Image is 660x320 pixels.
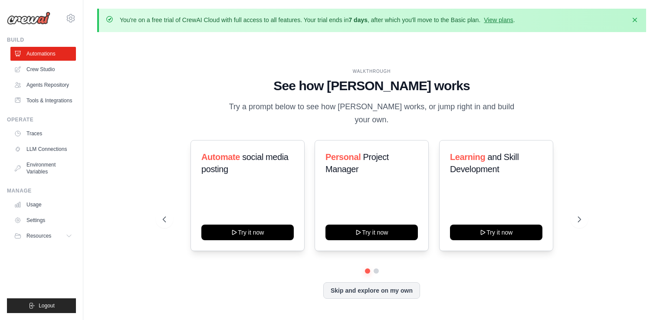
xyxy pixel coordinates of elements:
a: LLM Connections [10,142,76,156]
span: Project Manager [325,152,389,174]
a: Settings [10,213,76,227]
img: Logo [7,12,50,25]
button: Logout [7,298,76,313]
a: Automations [10,47,76,61]
a: Agents Repository [10,78,76,92]
span: Personal [325,152,361,162]
button: Skip and explore on my own [323,282,420,299]
div: WALKTHROUGH [163,68,581,75]
span: Automate [201,152,240,162]
span: Resources [26,232,51,239]
h1: See how [PERSON_NAME] works [163,78,581,94]
button: Try it now [450,225,542,240]
span: and Skill Development [450,152,519,174]
p: You're on a free trial of CrewAI Cloud with full access to all features. Your trial ends in , aft... [120,16,515,24]
button: Try it now [201,225,294,240]
span: Logout [39,302,55,309]
strong: 7 days [348,16,368,23]
a: View plans [484,16,513,23]
div: Operate [7,116,76,123]
div: Manage [7,187,76,194]
button: Resources [10,229,76,243]
p: Try a prompt below to see how [PERSON_NAME] works, or jump right in and build your own. [226,101,518,126]
a: Crew Studio [10,62,76,76]
span: social media posting [201,152,289,174]
a: Traces [10,127,76,140]
a: Environment Variables [10,158,76,179]
iframe: Chat Widget [617,278,660,320]
button: Try it now [325,225,418,240]
div: Build [7,36,76,43]
a: Tools & Integrations [10,94,76,108]
a: Usage [10,198,76,212]
span: Learning [450,152,485,162]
